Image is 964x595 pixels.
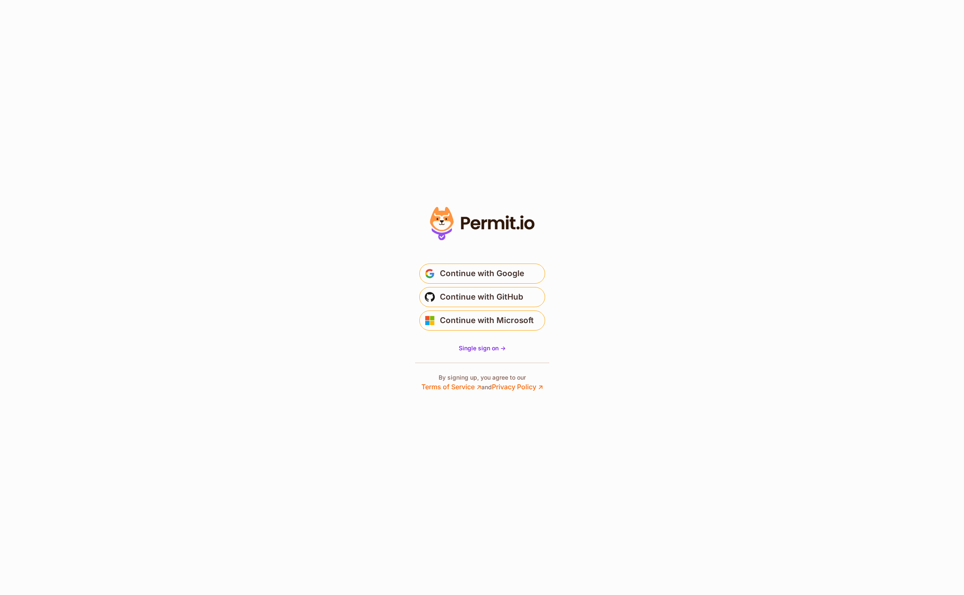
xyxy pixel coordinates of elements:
[419,310,545,331] button: Continue with Microsoft
[421,373,543,392] p: By signing up, you agree to our and
[440,267,524,280] span: Continue with Google
[440,290,523,304] span: Continue with GitHub
[421,383,481,391] a: Terms of Service ↗
[419,264,545,284] button: Continue with Google
[419,287,545,307] button: Continue with GitHub
[459,344,506,352] a: Single sign on ->
[459,344,506,352] span: Single sign on ->
[492,383,543,391] a: Privacy Policy ↗
[440,314,534,327] span: Continue with Microsoft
